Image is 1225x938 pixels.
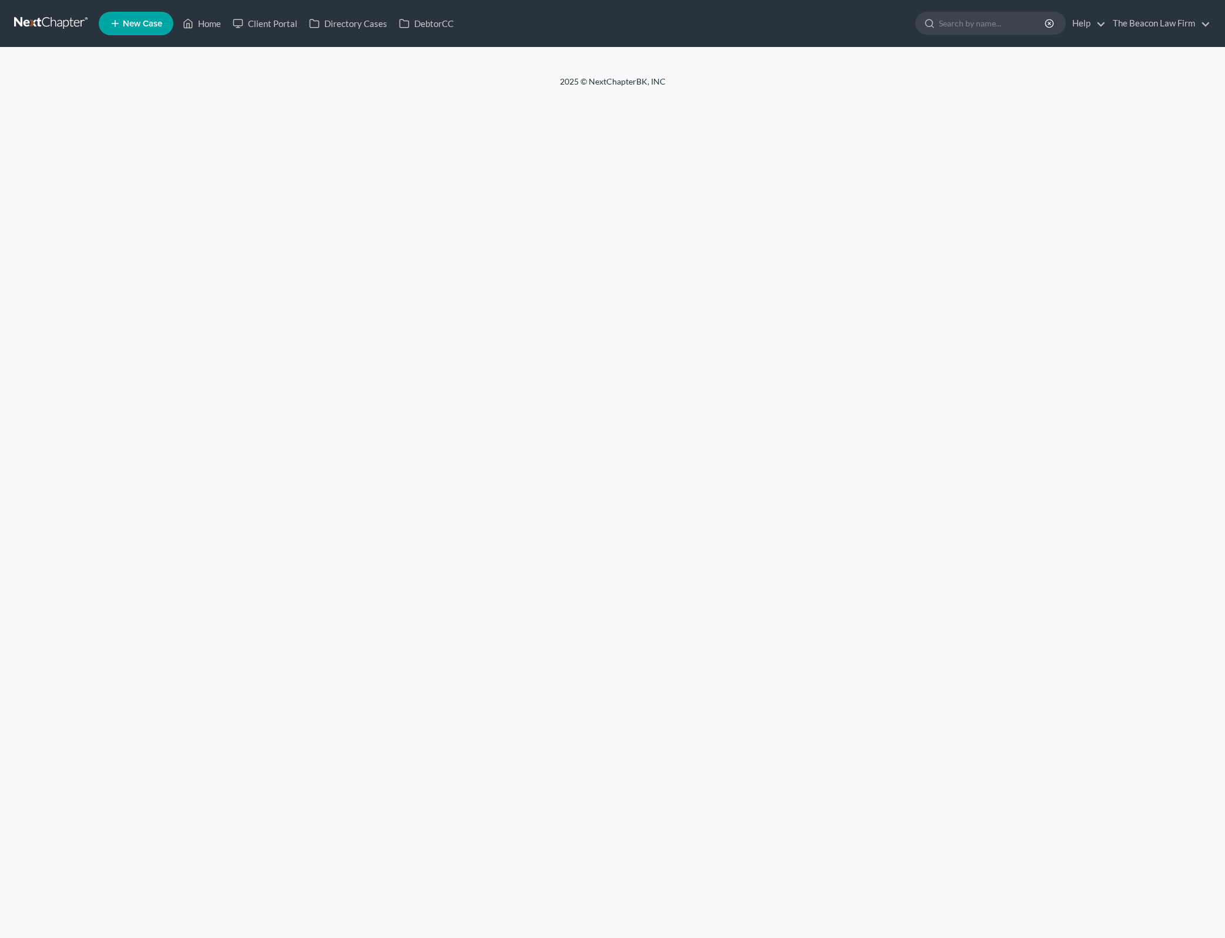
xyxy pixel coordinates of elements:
div: 2025 © NextChapterBK, INC [278,76,948,97]
a: Directory Cases [303,13,393,34]
a: Help [1066,13,1106,34]
span: New Case [123,19,162,28]
a: DebtorCC [393,13,459,34]
a: The Beacon Law Firm [1107,13,1210,34]
a: Client Portal [227,13,303,34]
a: Home [177,13,227,34]
input: Search by name... [939,12,1046,34]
